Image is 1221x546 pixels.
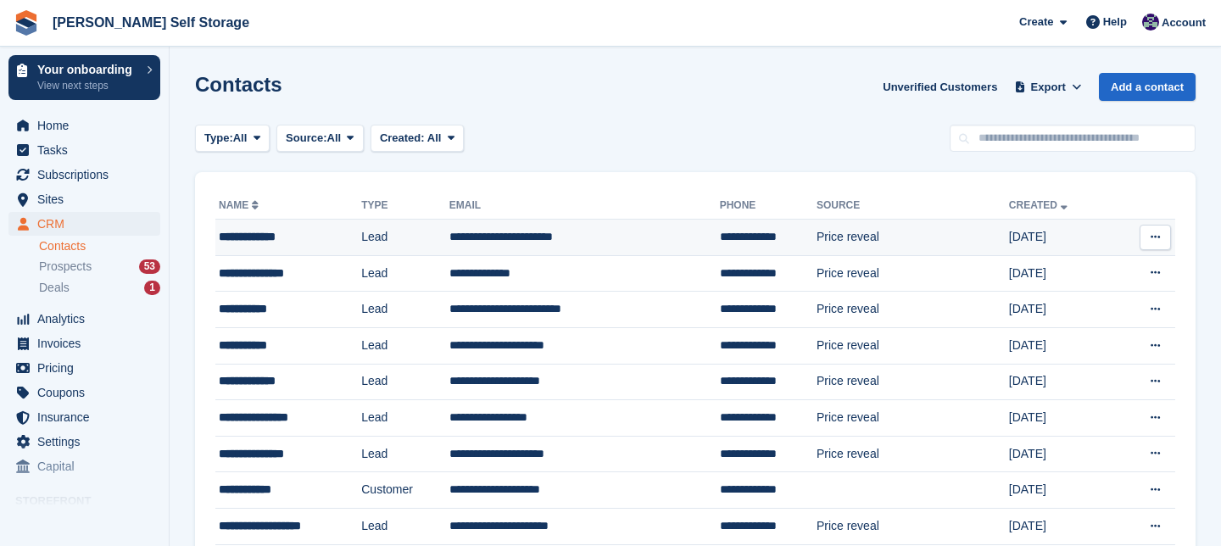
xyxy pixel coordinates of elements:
td: Lead [361,327,449,364]
a: menu [8,138,160,162]
a: [PERSON_NAME] Self Storage [46,8,256,36]
th: Email [449,192,720,220]
span: Home [37,114,139,137]
td: Price reveal [817,400,1009,437]
td: [DATE] [1009,436,1115,472]
a: menu [8,212,160,236]
td: Price reveal [817,255,1009,292]
span: Tasks [37,138,139,162]
div: 1 [144,281,160,295]
div: 53 [139,259,160,274]
td: Price reveal [817,364,1009,400]
th: Phone [720,192,817,220]
span: Deals [39,280,70,296]
span: CRM [37,212,139,236]
a: Deals 1 [39,279,160,297]
span: Export [1031,79,1066,96]
th: Source [817,192,1009,220]
a: menu [8,454,160,478]
a: menu [8,187,160,211]
button: Export [1011,73,1085,101]
p: Your onboarding [37,64,138,75]
span: Capital [37,454,139,478]
td: Price reveal [817,327,1009,364]
td: [DATE] [1009,364,1115,400]
td: Lead [361,508,449,544]
span: All [427,131,442,144]
button: Source: All [276,125,364,153]
img: stora-icon-8386f47178a22dfd0bd8f6a31ec36ba5ce8667c1dd55bd0f319d3a0aa187defe.svg [14,10,39,36]
td: Price reveal [817,508,1009,544]
td: Price reveal [817,436,1009,472]
span: Analytics [37,307,139,331]
span: Pricing [37,356,139,380]
span: Storefront [15,493,169,510]
td: Lead [361,255,449,292]
td: [DATE] [1009,508,1115,544]
a: Created [1009,199,1071,211]
span: Coupons [37,381,139,404]
td: Lead [361,436,449,472]
a: Name [219,199,262,211]
th: Type [361,192,449,220]
a: menu [8,163,160,187]
span: Create [1019,14,1053,31]
a: Add a contact [1099,73,1196,101]
td: Price reveal [817,292,1009,328]
span: Help [1103,14,1127,31]
span: Settings [37,430,139,454]
td: [DATE] [1009,255,1115,292]
span: Insurance [37,405,139,429]
span: Account [1162,14,1206,31]
td: [DATE] [1009,292,1115,328]
a: Prospects 53 [39,258,160,276]
button: Type: All [195,125,270,153]
td: [DATE] [1009,400,1115,437]
span: Source: [286,130,326,147]
a: menu [8,405,160,429]
td: [DATE] [1009,327,1115,364]
a: Your onboarding View next steps [8,55,160,100]
a: menu [8,307,160,331]
a: Contacts [39,238,160,254]
a: menu [8,114,160,137]
td: Lead [361,400,449,437]
span: Prospects [39,259,92,275]
span: Created: [380,131,425,144]
span: All [327,130,342,147]
img: Matthew Jones [1142,14,1159,31]
td: [DATE] [1009,220,1115,256]
span: Invoices [37,331,139,355]
td: Lead [361,292,449,328]
a: menu [8,381,160,404]
a: menu [8,430,160,454]
td: [DATE] [1009,472,1115,509]
span: All [233,130,248,147]
td: Lead [361,220,449,256]
td: Customer [361,472,449,509]
a: Unverified Customers [876,73,1004,101]
td: Price reveal [817,220,1009,256]
button: Created: All [371,125,464,153]
p: View next steps [37,78,138,93]
td: Lead [361,364,449,400]
span: Sites [37,187,139,211]
a: menu [8,331,160,355]
h1: Contacts [195,73,282,96]
span: Subscriptions [37,163,139,187]
a: menu [8,356,160,380]
span: Type: [204,130,233,147]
